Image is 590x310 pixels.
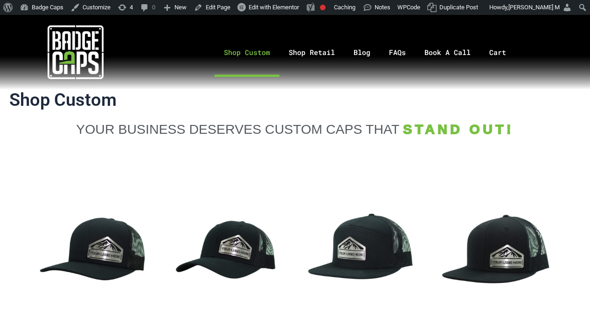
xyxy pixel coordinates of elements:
[76,122,399,137] span: YOUR BUSINESS DESERVES CUSTOM CAPS THAT
[152,28,590,77] nav: Menu
[48,24,104,80] img: badgecaps white logo with green acccent
[380,28,415,77] a: FAQs
[215,28,279,77] a: Shop Custom
[508,4,560,11] span: [PERSON_NAME] M
[403,122,514,137] span: STAND OUT!
[34,121,556,137] a: YOUR BUSINESS DESERVES CUSTOM CAPS THAT STAND OUT!
[320,5,326,10] div: Focus keyphrase not set
[344,28,380,77] a: Blog
[480,28,527,77] a: Cart
[249,4,299,11] span: Edit with Elementor
[415,28,480,77] a: Book A Call
[9,90,581,111] h1: Shop Custom
[279,28,344,77] a: Shop Retail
